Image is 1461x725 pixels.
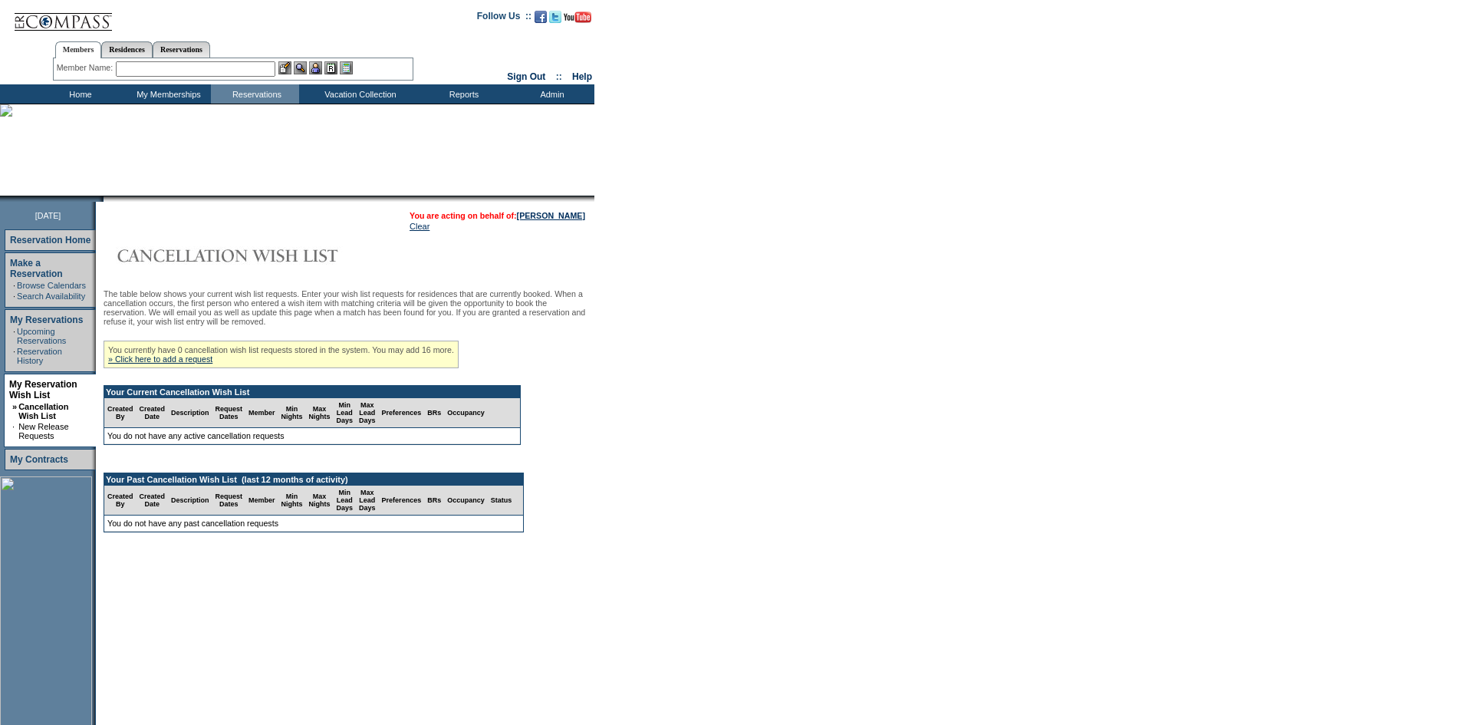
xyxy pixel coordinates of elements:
td: Admin [506,84,594,104]
td: Member [245,398,278,428]
td: Min Nights [278,486,306,516]
td: Your Current Cancellation Wish List [104,386,520,398]
img: Reservations [324,61,337,74]
td: · [13,327,15,345]
a: [PERSON_NAME] [517,211,585,220]
td: You do not have any active cancellation requests [104,428,520,444]
td: Request Dates [212,398,246,428]
td: Vacation Collection [299,84,418,104]
a: My Reservations [10,315,83,325]
td: Member [245,486,278,516]
span: You are acting on behalf of: [410,211,585,220]
td: Request Dates [212,486,246,516]
td: BRs [424,486,444,516]
a: Become our fan on Facebook [535,15,547,25]
a: Clear [410,222,429,231]
img: Subscribe to our YouTube Channel [564,12,591,23]
a: Reservation Home [10,235,90,246]
img: Cancellation Wish List [104,240,410,271]
a: Upcoming Reservations [17,327,66,345]
td: Created Date [137,486,169,516]
img: promoShadowLeftCorner.gif [98,196,104,202]
img: Follow us on Twitter [549,11,561,23]
td: Preferences [379,486,425,516]
img: blank.gif [104,196,105,202]
td: Max Lead Days [356,398,379,428]
span: [DATE] [35,211,61,220]
a: Help [572,71,592,82]
td: · [12,422,17,440]
td: Occupancy [444,486,488,516]
div: The table below shows your current wish list requests. Enter your wish list requests for residenc... [104,289,591,551]
a: Cancellation Wish List [18,402,68,420]
td: Preferences [379,398,425,428]
td: Reports [418,84,506,104]
a: Search Availability [17,292,85,301]
td: Max Lead Days [356,486,379,516]
a: Residences [101,41,153,58]
img: View [294,61,307,74]
td: Your Past Cancellation Wish List (last 12 months of activity) [104,473,523,486]
td: Created Date [137,398,169,428]
td: · [13,292,15,301]
td: Description [168,398,212,428]
td: · [13,347,15,365]
td: Created By [104,486,137,516]
a: » Click here to add a request [108,354,212,364]
a: Make a Reservation [10,258,63,279]
a: Sign Out [507,71,545,82]
a: Subscribe to our YouTube Channel [564,15,591,25]
a: Members [55,41,102,58]
td: Max Nights [306,398,334,428]
div: You currently have 0 cancellation wish list requests stored in the system. You may add 16 more. [104,341,459,368]
img: Impersonate [309,61,322,74]
td: You do not have any past cancellation requests [104,516,523,532]
b: » [12,402,17,411]
a: Browse Calendars [17,281,86,290]
td: Occupancy [444,398,488,428]
td: Reservations [211,84,299,104]
td: Description [168,486,212,516]
div: Member Name: [57,61,116,74]
a: New Release Requests [18,422,68,440]
td: Home [35,84,123,104]
td: Status [488,486,515,516]
a: My Contracts [10,454,68,465]
img: b_edit.gif [278,61,291,74]
td: Created By [104,398,137,428]
a: Follow us on Twitter [549,15,561,25]
td: Min Nights [278,398,306,428]
img: b_calculator.gif [340,61,353,74]
a: My Reservation Wish List [9,379,77,400]
td: My Memberships [123,84,211,104]
img: Become our fan on Facebook [535,11,547,23]
a: Reservations [153,41,210,58]
td: · [13,281,15,290]
td: BRs [424,398,444,428]
td: Min Lead Days [334,398,357,428]
td: Min Lead Days [334,486,357,516]
span: :: [556,71,562,82]
a: Reservation History [17,347,62,365]
td: Max Nights [306,486,334,516]
td: Follow Us :: [477,9,531,28]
